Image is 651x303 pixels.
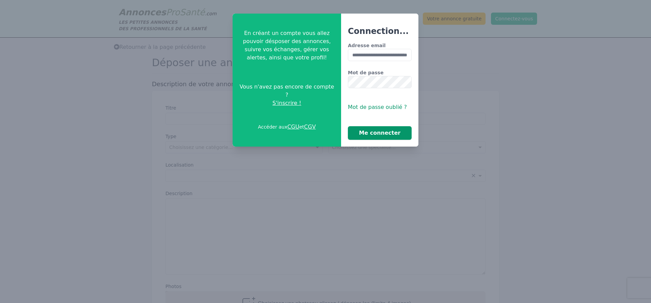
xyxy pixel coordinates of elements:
label: Adresse email [348,42,412,49]
span: S'inscrire ! [273,99,301,107]
h3: Connection... [348,26,412,37]
a: CGU [287,124,299,130]
span: Mot de passe oublié ? [348,104,407,110]
label: Mot de passe [348,69,412,76]
p: En créant un compte vous allez pouvoir désposer des annonces, suivre vos échanges, gérer vos aler... [238,29,336,62]
a: CGV [304,124,316,130]
p: Accéder aux et [258,123,316,131]
button: Me connecter [348,126,412,140]
span: Vous n'avez pas encore de compte ? [238,83,336,99]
